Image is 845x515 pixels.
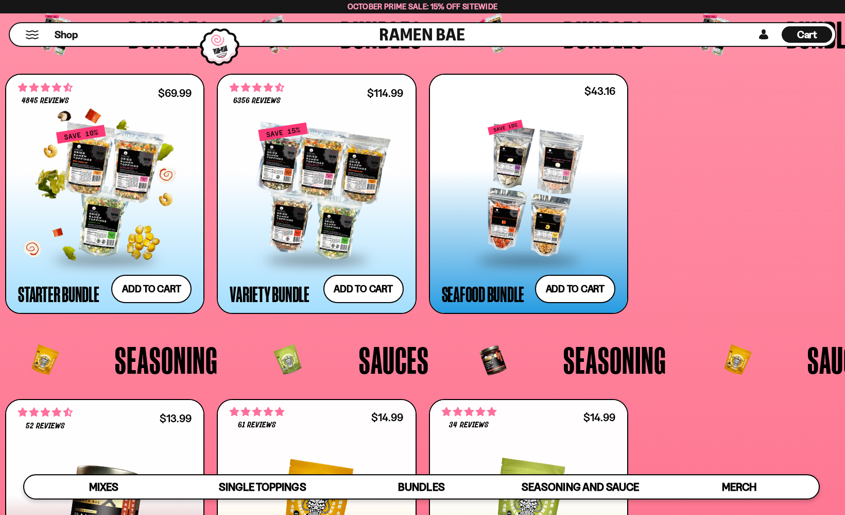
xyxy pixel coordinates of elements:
div: Variety Bundle [230,285,309,303]
span: 4.84 stars [230,405,284,419]
a: Mixes [24,475,183,499]
span: Sauces [359,341,429,379]
button: Add to cart [323,275,404,303]
span: 4.71 stars [18,81,73,94]
span: Merch [722,480,756,493]
div: Starter Bundle [18,285,99,303]
button: Add to cart [111,275,192,303]
span: Bundles [398,480,444,493]
span: Seasoning and Sauce [522,480,639,493]
span: 5.00 stars [442,405,496,419]
div: $114.99 [367,88,403,98]
a: 4.71 stars 4845 reviews $69.99 Starter Bundle Add to cart [5,74,204,314]
span: Shop [55,28,78,42]
span: 6356 reviews [233,97,281,105]
div: $69.99 [158,88,192,98]
a: $43.16 Seafood Bundle Add to cart [429,74,628,314]
a: Shop [55,26,78,43]
div: $43.16 [584,86,615,96]
span: 61 reviews [238,421,276,429]
div: Cart [782,23,832,46]
div: $13.99 [160,413,192,423]
span: 34 reviews [449,421,488,429]
span: 52 reviews [26,422,65,430]
button: Mobile Menu Trigger [25,30,39,39]
div: $14.99 [583,412,615,422]
button: Add to cart [535,275,615,303]
span: 4.71 stars [18,406,73,419]
span: Mixes [89,480,118,493]
a: Seasoning and Sauce [501,475,660,499]
span: October Prime Sale: 15% off Sitewide [348,2,498,11]
span: Single Toppings [219,480,306,493]
span: 4.63 stars [230,81,284,94]
a: 4.63 stars 6356 reviews $114.99 Variety Bundle Add to cart [217,74,416,314]
a: Bundles [342,475,501,499]
a: Merch [660,475,819,499]
span: 4845 reviews [22,97,69,105]
span: Seasoning [115,341,218,379]
span: Seasoning [563,341,666,379]
div: $14.99 [371,412,403,422]
a: Single Toppings [183,475,342,499]
span: Cart [797,28,817,41]
div: Seafood Bundle [442,285,525,303]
